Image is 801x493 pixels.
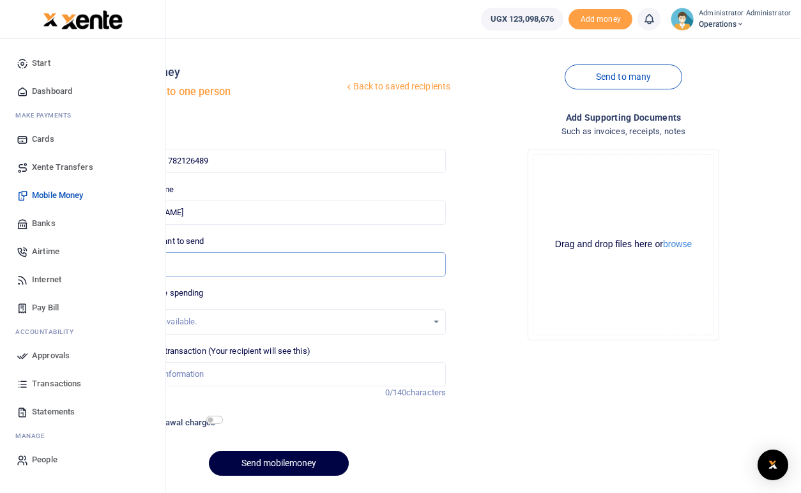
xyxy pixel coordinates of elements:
input: Enter phone number [111,149,446,173]
a: Mobile Money [10,181,155,209]
a: Send to many [565,64,682,89]
a: Airtime [10,238,155,266]
span: characters [406,388,446,397]
span: ake Payments [22,110,72,120]
span: Add money [568,9,632,30]
li: Ac [10,322,155,342]
a: Cards [10,125,155,153]
img: logo-small [43,12,58,27]
a: Transactions [10,370,155,398]
li: Toup your wallet [568,9,632,30]
a: Dashboard [10,77,155,105]
div: File Uploader [528,149,719,340]
span: 0/140 [385,388,407,397]
span: Transactions [32,377,81,390]
a: logo-small logo-large logo-large [43,14,123,24]
li: M [10,105,155,125]
img: profile-user [671,8,694,31]
a: profile-user Administrator Administrator Operations [671,8,791,31]
span: anage [22,431,45,441]
span: Dashboard [32,85,72,98]
h4: Mobile money [106,65,343,79]
a: Pay Bill [10,294,155,322]
a: Xente Transfers [10,153,155,181]
span: Cards [32,133,54,146]
button: browse [663,239,692,248]
a: Back to saved recipients [344,75,452,98]
span: Banks [32,217,56,230]
span: Internet [32,273,61,286]
h5: Send money to one person [106,86,343,98]
span: UGX 123,098,676 [491,13,554,26]
button: Close [494,479,507,492]
a: Banks [10,209,155,238]
span: Statements [32,406,75,418]
div: Drag and drop files here or [533,238,713,250]
h4: Add supporting Documents [456,110,791,125]
label: Memo for this transaction (Your recipient will see this) [111,345,310,358]
span: Approvals [32,349,70,362]
input: MTN & Airtel numbers are validated [111,201,446,225]
li: M [10,426,155,446]
span: Start [32,57,50,70]
a: Approvals [10,342,155,370]
span: Pay Bill [32,301,59,314]
div: Open Intercom Messenger [758,450,788,480]
a: Statements [10,398,155,426]
li: Wallet ballance [476,8,569,31]
span: Operations [699,19,791,30]
span: Airtime [32,245,59,258]
a: Add money [568,13,632,23]
span: People [32,453,57,466]
input: UGX [111,252,446,277]
input: Enter extra information [111,362,446,386]
a: People [10,446,155,474]
a: Start [10,49,155,77]
span: Mobile Money [32,189,83,202]
small: Administrator Administrator [699,8,791,19]
img: logo-large [61,10,123,29]
div: No options available. [121,315,427,328]
a: Internet [10,266,155,294]
a: UGX 123,098,676 [481,8,564,31]
h4: Such as invoices, receipts, notes [456,125,791,139]
span: countability [25,327,73,337]
button: Send mobilemoney [209,451,349,476]
span: Xente Transfers [32,161,93,174]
